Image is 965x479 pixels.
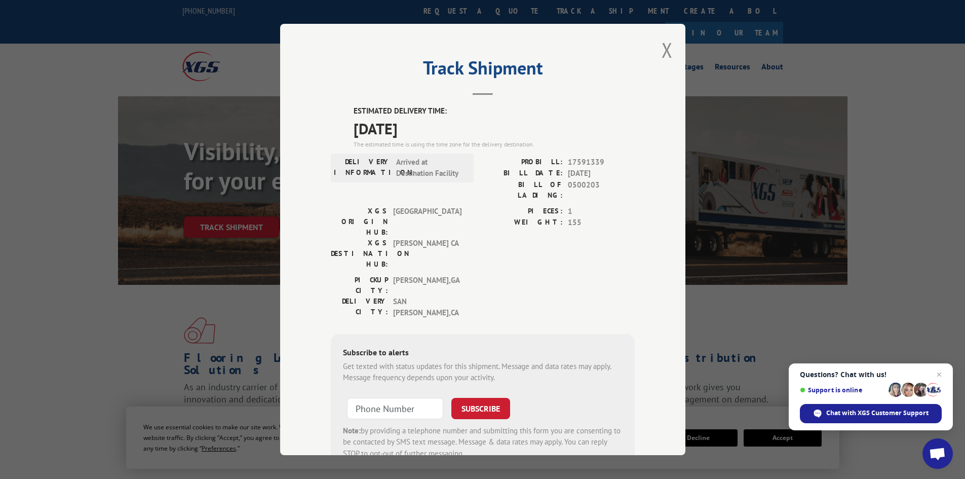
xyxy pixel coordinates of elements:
[800,371,942,379] span: Questions? Chat with us!
[483,168,563,179] label: BILL DATE:
[800,386,885,394] span: Support is online
[483,179,563,201] label: BILL OF LADING:
[922,438,953,469] a: Open chat
[568,168,635,179] span: [DATE]
[451,398,510,419] button: SUBSCRIBE
[393,238,461,270] span: [PERSON_NAME] CA
[354,105,635,117] label: ESTIMATED DELIVERY TIME:
[343,425,623,460] div: by providing a telephone number and submitting this form you are consenting to be contacted by SM...
[334,157,391,179] label: DELIVERY INFORMATION:
[354,140,635,149] div: The estimated time is using the time zone for the delivery destination.
[347,398,443,419] input: Phone Number
[331,238,388,270] label: XGS DESTINATION HUB:
[483,206,563,217] label: PIECES:
[343,426,361,435] strong: Note:
[826,409,929,418] span: Chat with XGS Customer Support
[393,275,461,296] span: [PERSON_NAME] , GA
[483,157,563,168] label: PROBILL:
[343,346,623,361] div: Subscribe to alerts
[354,117,635,140] span: [DATE]
[568,206,635,217] span: 1
[662,36,673,63] button: Close modal
[568,217,635,229] span: 155
[343,361,623,384] div: Get texted with status updates for this shipment. Message and data rates may apply. Message frequ...
[331,206,388,238] label: XGS ORIGIN HUB:
[393,206,461,238] span: [GEOGRAPHIC_DATA]
[568,179,635,201] span: 0500203
[331,61,635,80] h2: Track Shipment
[331,296,388,319] label: DELIVERY CITY:
[800,404,942,423] span: Chat with XGS Customer Support
[331,275,388,296] label: PICKUP CITY:
[568,157,635,168] span: 17591339
[396,157,465,179] span: Arrived at Destination Facility
[393,296,461,319] span: SAN [PERSON_NAME] , CA
[483,217,563,229] label: WEIGHT:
